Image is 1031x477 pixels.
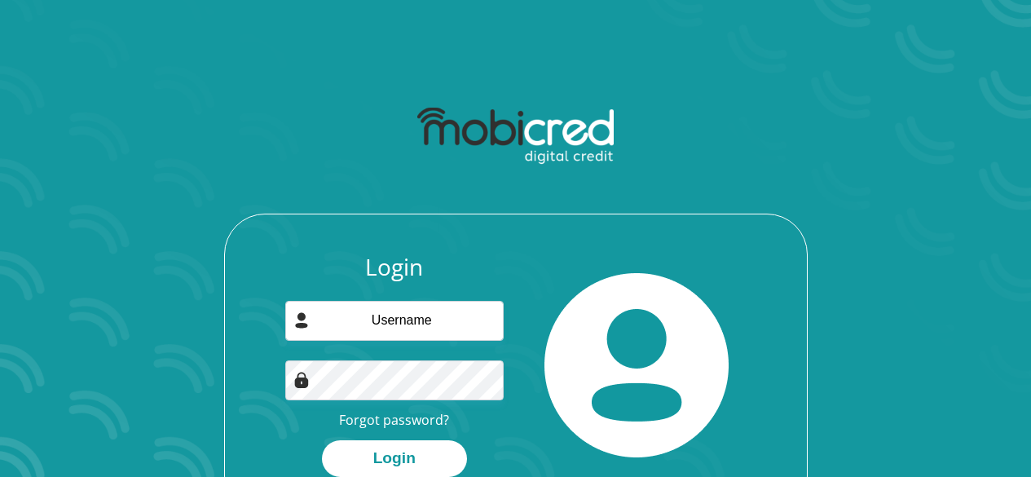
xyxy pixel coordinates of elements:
[339,411,449,429] a: Forgot password?
[293,312,310,329] img: user-icon image
[417,108,614,165] img: mobicred logo
[285,254,504,281] h3: Login
[285,301,504,341] input: Username
[322,440,467,477] button: Login
[293,372,310,388] img: Image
